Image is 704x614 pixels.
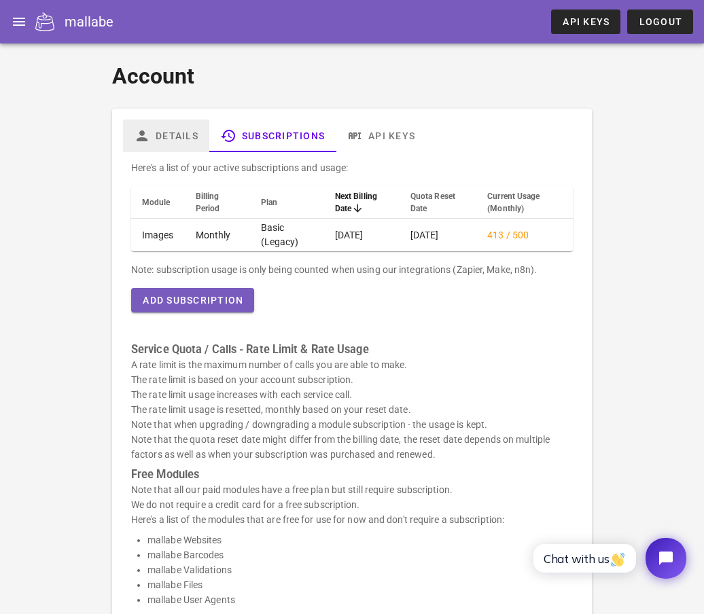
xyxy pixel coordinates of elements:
[324,186,400,219] th: Next Billing Date: Sorted descending. Activate to remove sorting.
[147,532,573,547] li: mallabe Websites
[410,192,455,213] span: Quota Reset Date
[562,16,610,27] span: API Keys
[112,60,592,92] h1: Account
[487,192,540,213] span: Current Usage (Monthly)
[131,288,254,312] button: Add Subscription
[196,192,220,213] span: Billing Period
[336,120,426,152] a: API Keys
[131,482,573,527] p: Note that all our paid modules have a free plan but still require subscription. We do not require...
[123,120,209,152] a: Details
[250,219,324,251] td: Basic (Legacy)
[261,198,277,207] span: Plan
[142,295,243,306] span: Add Subscription
[65,12,113,32] div: mallabe
[131,262,573,277] div: Note: subscription usage is only being counted when using our integrations (Zapier, Make, n8n).
[324,219,400,251] td: [DATE]
[400,219,476,251] td: [DATE]
[147,592,573,607] li: mallabe User Agents
[400,186,476,219] th: Quota Reset Date: Not sorted. Activate to sort ascending.
[131,219,185,251] td: Images
[551,10,620,34] a: API Keys
[487,230,529,240] span: 413 / 500
[131,342,573,357] h3: Service Quota / Calls - Rate Limit & Rate Usage
[147,562,573,577] li: mallabe Validations
[250,186,324,219] th: Plan
[209,120,336,152] a: Subscriptions
[185,186,250,219] th: Billing Period
[147,577,573,592] li: mallabe Files
[185,219,250,251] td: Monthly
[476,186,573,219] th: Current Usage (Monthly): Not sorted. Activate to sort ascending.
[335,192,377,213] span: Next Billing Date
[638,16,682,27] span: Logout
[131,186,185,219] th: Module
[131,357,573,462] p: A rate limit is the maximum number of calls you are able to make. The rate limit is based on your...
[627,10,693,34] button: Logout
[131,160,573,175] p: Here's a list of your active subscriptions and usage:
[131,467,573,482] h3: Free Modules
[147,547,573,562] li: mallabe Barcodes
[142,198,171,207] span: Module
[518,526,698,590] iframe: Tidio Chat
